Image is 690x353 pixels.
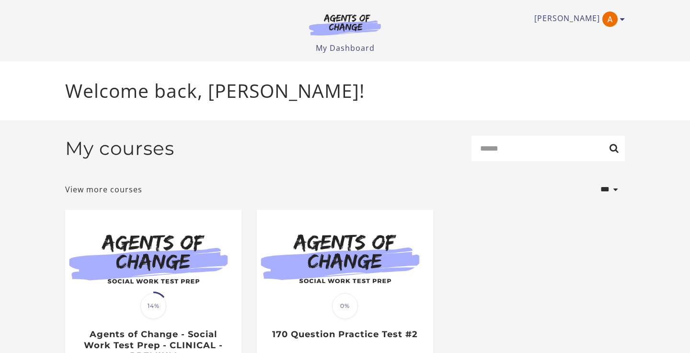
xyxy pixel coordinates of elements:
[299,13,391,35] img: Agents of Change Logo
[65,184,142,195] a: View more courses
[65,77,625,105] p: Welcome back, [PERSON_NAME]!
[316,43,375,53] a: My Dashboard
[332,293,358,319] span: 0%
[65,137,174,160] h2: My courses
[267,329,423,340] h3: 170 Question Practice Test #2
[140,293,166,319] span: 14%
[534,12,620,27] a: Toggle menu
